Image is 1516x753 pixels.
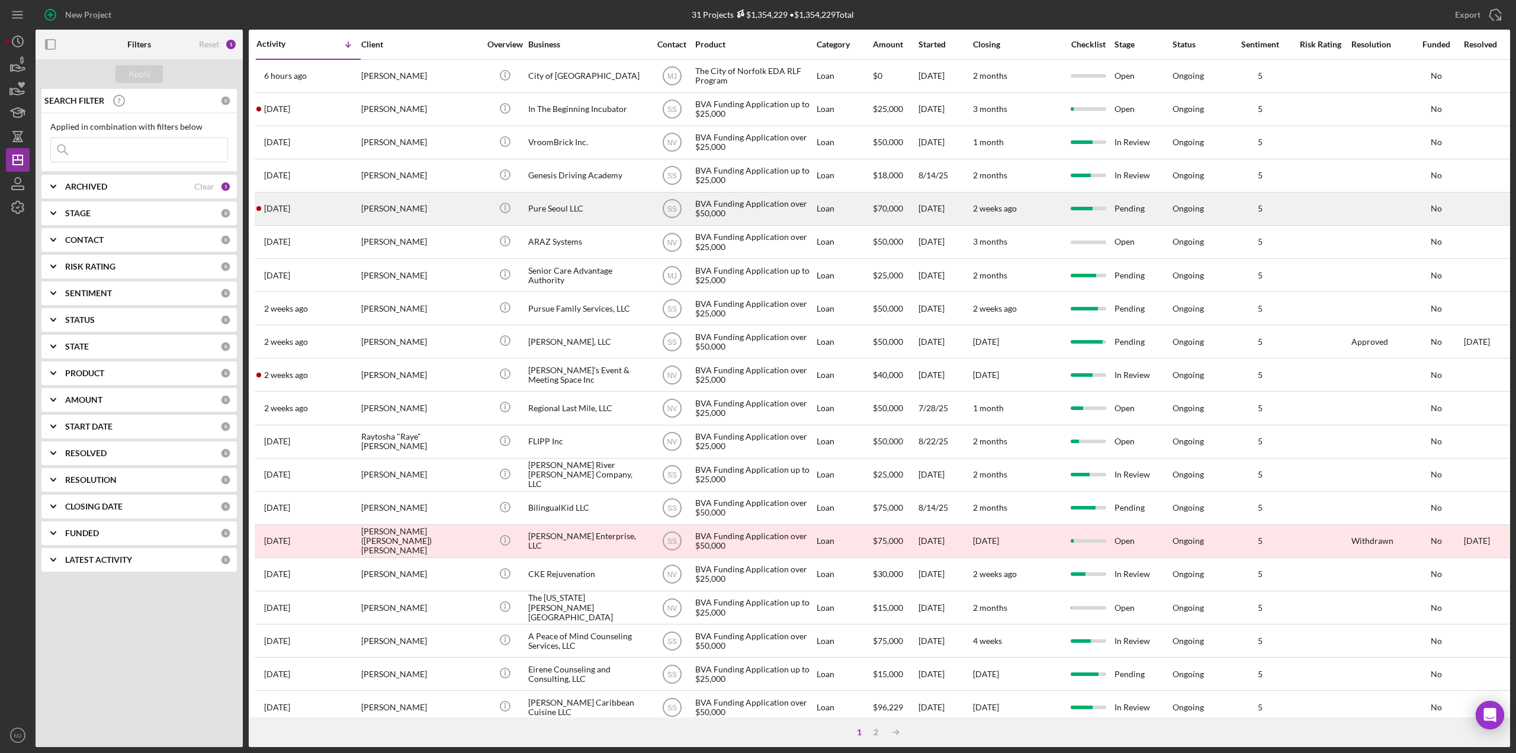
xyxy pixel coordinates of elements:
[264,603,290,613] time: 2025-08-18 16:39
[918,193,972,225] div: [DATE]
[695,359,814,390] div: BVA Funding Application over $25,000
[361,60,480,92] div: [PERSON_NAME]
[1443,3,1510,27] button: Export
[667,405,677,413] text: NV
[873,569,903,579] span: $30,000
[667,637,676,645] text: SS
[528,193,647,225] div: Pure Seoul LLC
[1173,237,1204,246] div: Ongoing
[220,421,231,432] div: 0
[220,395,231,405] div: 0
[873,436,903,446] span: $50,000
[65,289,112,298] b: SENTIMENT
[1173,71,1204,81] div: Ongoing
[1409,104,1463,114] div: No
[695,426,814,457] div: BVA Funding Application over $25,000
[264,470,290,479] time: 2025-08-27 15:59
[695,293,814,324] div: BVA Funding Application over $25,000
[528,259,647,291] div: Senior Care Advantage Authority
[1114,459,1171,491] div: In Review
[1114,592,1171,623] div: Open
[667,72,677,81] text: MJ
[918,40,972,49] div: Started
[1173,536,1204,546] div: Ongoing
[1114,193,1171,225] div: Pending
[1173,437,1204,446] div: Ongoing
[1114,60,1171,92] div: Open
[817,193,872,225] div: Loan
[361,392,480,424] div: [PERSON_NAME]
[817,326,872,357] div: Loan
[1231,71,1290,81] div: 5
[220,501,231,512] div: 0
[1173,569,1204,579] div: Ongoing
[918,326,972,357] div: [DATE]
[50,122,228,132] div: Applied in combination with filters below
[1063,40,1113,49] div: Checklist
[528,658,647,690] div: Eirene Counseling and Consulting, LLC
[361,658,480,690] div: [PERSON_NAME]
[65,3,111,27] div: New Project
[973,469,1007,479] time: 2 months
[973,569,1017,579] time: 2 weeks ago
[1173,370,1204,380] div: Ongoing
[973,104,1007,114] time: 3 months
[1173,104,1204,114] div: Ongoing
[695,559,814,590] div: BVA Funding Application over $25,000
[1231,204,1290,213] div: 5
[695,193,814,225] div: BVA Funding Application over $50,000
[973,137,1004,147] time: 1 month
[817,459,872,491] div: Loan
[264,237,290,246] time: 2025-09-11 19:28
[1231,636,1290,646] div: 5
[873,137,903,147] span: $50,000
[873,40,917,49] div: Amount
[65,555,132,565] b: LATEST ACTIVITY
[973,370,999,380] time: [DATE]
[361,625,480,656] div: [PERSON_NAME]
[817,226,872,258] div: Loan
[873,270,903,280] span: $25,000
[667,571,677,579] text: NV
[256,39,309,49] div: Activity
[695,40,814,49] div: Product
[1231,437,1290,446] div: 5
[361,492,480,524] div: [PERSON_NAME]
[695,459,814,491] div: BVA Funding Application up to $25,000
[667,471,676,479] text: SS
[1173,137,1204,147] div: Ongoing
[264,137,290,147] time: 2025-09-15 14:14
[817,259,872,291] div: Loan
[1173,603,1204,613] div: Ongoing
[1114,127,1171,158] div: In Review
[528,592,647,623] div: The [US_STATE][PERSON_NAME][GEOGRAPHIC_DATA]
[65,209,91,218] b: STAGE
[36,3,123,27] button: New Project
[1409,503,1463,512] div: No
[1173,470,1204,479] div: Ongoing
[817,526,872,557] div: Loan
[528,359,647,390] div: [PERSON_NAME]'s Event & Meeting Space Inc
[1173,503,1204,512] div: Ongoing
[1409,204,1463,213] div: No
[1173,636,1204,646] div: Ongoing
[918,559,972,590] div: [DATE]
[667,238,677,246] text: NV
[528,326,647,357] div: [PERSON_NAME], LLC
[650,40,694,49] div: Contact
[1409,304,1463,313] div: No
[1173,204,1204,213] div: Ongoing
[65,235,104,245] b: CONTACT
[1231,403,1290,413] div: 5
[220,448,231,459] div: 0
[667,172,676,180] text: SS
[817,160,872,191] div: Loan
[65,369,104,378] b: PRODUCT
[1114,226,1171,258] div: Open
[264,536,290,546] time: 2025-08-20 23:39
[695,625,814,656] div: BVA Funding Application over $50,000
[264,403,308,413] time: 2025-09-01 21:41
[528,127,647,158] div: VroomBrick Inc.
[973,337,999,347] time: [DATE]
[264,71,307,81] time: 2025-09-17 13:32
